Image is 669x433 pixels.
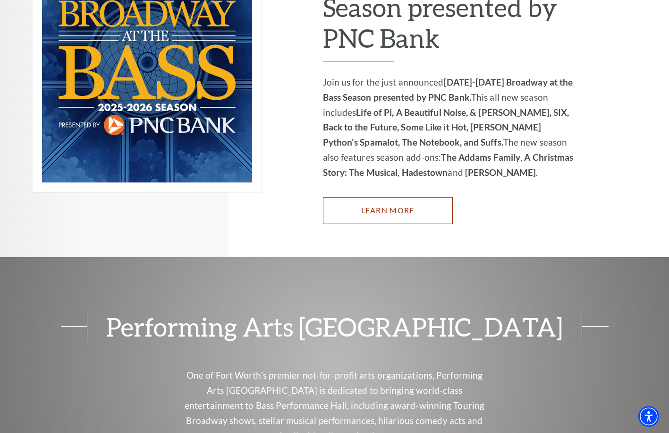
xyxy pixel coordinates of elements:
a: Learn More 2025-2026 Broadway at the Bass Season presented by PNC Bank [323,197,453,224]
strong: [PERSON_NAME] [465,167,536,178]
span: Performing Arts [GEOGRAPHIC_DATA] [87,314,582,339]
strong: Hadestown [402,167,448,178]
p: Join us for the just announced This all new season includes The new season also features season a... [323,75,576,181]
strong: Life of Pi, A Beautiful Noise, & [PERSON_NAME], SIX, Back to the Future, Some Like it Hot, [PERSO... [323,107,569,148]
strong: A Christmas Story: The Musical [323,152,574,178]
strong: [DATE]-[DATE] Broadway at the Bass Season presented by PNC Bank. [323,77,573,103]
div: Accessibility Menu [638,406,659,427]
strong: The Addams Family [441,152,520,163]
